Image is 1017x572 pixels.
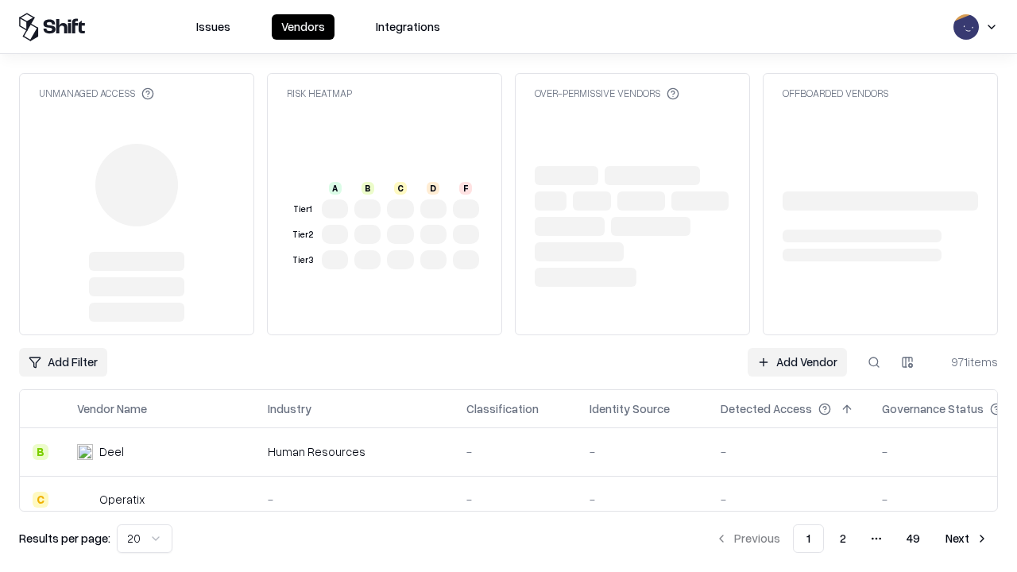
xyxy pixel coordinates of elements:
div: Deel [99,443,124,460]
div: Tier 3 [290,253,315,267]
div: B [33,444,48,460]
button: 49 [894,524,933,553]
button: Issues [187,14,240,40]
div: B [362,182,374,195]
button: Next [936,524,998,553]
nav: pagination [706,524,998,553]
div: 971 items [934,354,998,370]
button: Integrations [366,14,450,40]
button: 1 [793,524,824,553]
button: 2 [827,524,859,553]
div: Operatix [99,491,145,508]
div: Unmanaged Access [39,87,154,100]
button: Vendors [272,14,334,40]
div: - [721,443,857,460]
div: Industry [268,400,311,417]
div: Tier 2 [290,228,315,242]
div: Vendor Name [77,400,147,417]
p: Results per page: [19,530,110,547]
div: D [427,182,439,195]
div: Tier 1 [290,203,315,216]
img: Operatix [77,492,93,508]
div: C [394,182,407,195]
div: - [466,443,564,460]
div: - [590,491,695,508]
div: - [721,491,857,508]
a: Add Vendor [748,348,847,377]
div: Identity Source [590,400,670,417]
div: A [329,182,342,195]
div: Governance Status [882,400,984,417]
div: Over-Permissive Vendors [535,87,679,100]
div: - [268,491,441,508]
div: F [459,182,472,195]
button: Add Filter [19,348,107,377]
img: Deel [77,444,93,460]
div: Offboarded Vendors [783,87,888,100]
div: Detected Access [721,400,812,417]
div: - [590,443,695,460]
div: - [466,491,564,508]
div: Classification [466,400,539,417]
div: C [33,492,48,508]
div: Human Resources [268,443,441,460]
div: Risk Heatmap [287,87,352,100]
